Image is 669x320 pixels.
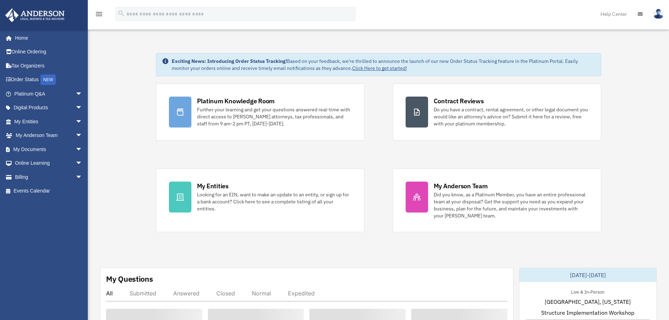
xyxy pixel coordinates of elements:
div: Do you have a contract, rental agreement, or other legal document you would like an attorney's ad... [434,106,588,127]
span: arrow_drop_down [76,129,90,143]
div: My Questions [106,274,153,284]
span: [GEOGRAPHIC_DATA], [US_STATE] [545,298,631,306]
a: My Entities Looking for an EIN, want to make an update to an entity, or sign up for a bank accoun... [156,169,365,232]
span: arrow_drop_down [76,142,90,157]
a: Order StatusNEW [5,73,93,87]
a: Events Calendar [5,184,93,198]
div: Looking for an EIN, want to make an update to an entity, or sign up for a bank account? Click her... [197,191,352,212]
a: My Entitiesarrow_drop_down [5,115,93,129]
span: arrow_drop_down [76,101,90,115]
div: Expedited [288,290,315,297]
span: arrow_drop_down [76,115,90,129]
a: Digital Productsarrow_drop_down [5,101,93,115]
img: User Pic [653,9,664,19]
a: My Anderson Team Did you know, as a Platinum Member, you have an entire professional team at your... [393,169,601,232]
span: arrow_drop_down [76,87,90,101]
div: NEW [40,74,56,85]
span: Structure Implementation Workshop [541,308,634,317]
a: Online Learningarrow_drop_down [5,156,93,170]
a: Click Here to get started! [352,65,407,71]
img: Anderson Advisors Platinum Portal [3,8,67,22]
a: My Anderson Teamarrow_drop_down [5,129,93,143]
strong: Exciting News: Introducing Order Status Tracking! [172,58,287,64]
div: Based on your feedback, we're thrilled to announce the launch of our new Order Status Tracking fe... [172,58,595,72]
div: Further your learning and get your questions answered real-time with direct access to [PERSON_NAM... [197,106,352,127]
a: Home [5,31,90,45]
a: Tax Organizers [5,59,93,73]
div: Answered [173,290,199,297]
i: menu [95,10,103,18]
div: Closed [216,290,235,297]
div: All [106,290,113,297]
div: Normal [252,290,271,297]
div: Live & In-Person [565,288,610,295]
span: arrow_drop_down [76,170,90,184]
i: search [117,9,125,17]
a: Platinum Q&Aarrow_drop_down [5,87,93,101]
div: Did you know, as a Platinum Member, you have an entire professional team at your disposal? Get th... [434,191,588,219]
div: My Entities [197,182,229,190]
a: Contract Reviews Do you have a contract, rental agreement, or other legal document you would like... [393,84,601,141]
a: Billingarrow_drop_down [5,170,93,184]
div: Platinum Knowledge Room [197,97,275,105]
a: Platinum Knowledge Room Further your learning and get your questions answered real-time with dire... [156,84,365,141]
a: My Documentsarrow_drop_down [5,142,93,156]
div: Submitted [130,290,156,297]
div: My Anderson Team [434,182,488,190]
a: menu [95,12,103,18]
a: Online Ordering [5,45,93,59]
div: Contract Reviews [434,97,484,105]
div: [DATE]-[DATE] [519,268,656,282]
span: arrow_drop_down [76,156,90,171]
